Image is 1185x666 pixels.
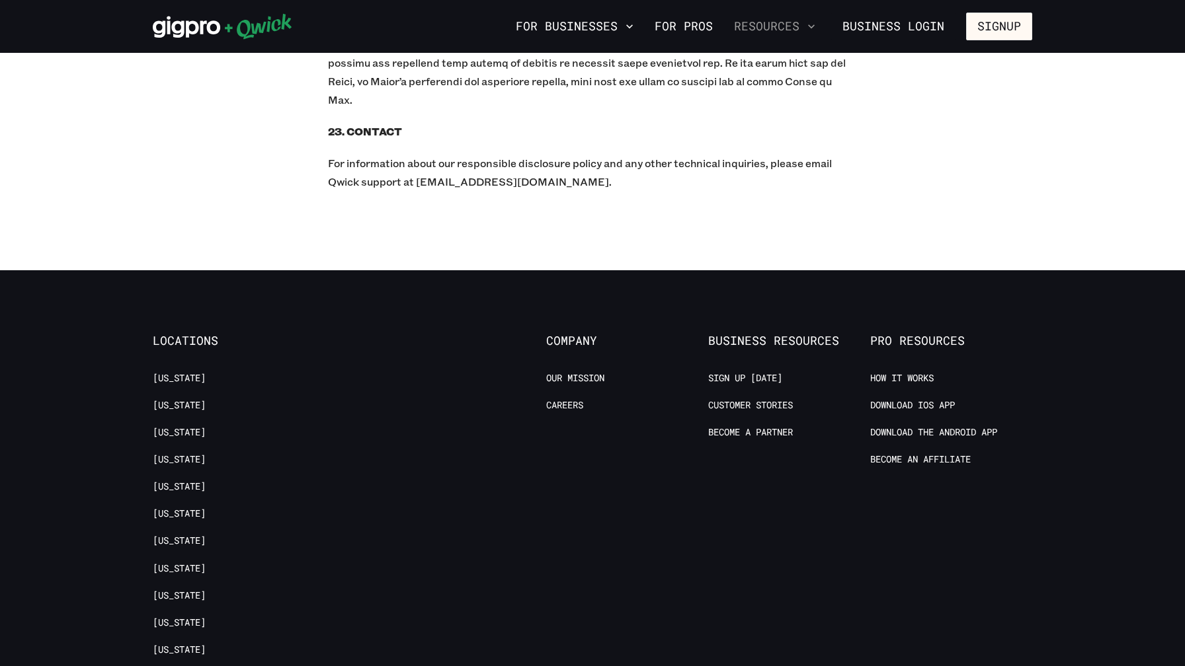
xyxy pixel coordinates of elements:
[153,372,206,385] a: [US_STATE]
[546,399,583,412] a: Careers
[153,453,206,466] a: [US_STATE]
[328,154,857,191] p: For information about our responsible disclosure policy and any other technical inquiries, please...
[153,399,206,412] a: [US_STATE]
[870,426,997,439] a: Download the Android App
[153,507,206,520] a: [US_STATE]
[729,15,821,38] button: Resources
[870,399,955,412] a: Download IOS App
[153,562,206,575] a: [US_STATE]
[153,334,315,348] span: Locations
[831,13,956,40] a: Business Login
[708,426,793,439] a: Become a Partner
[708,399,793,412] a: Customer stories
[649,15,718,38] a: For Pros
[153,426,206,439] a: [US_STATE]
[153,644,206,656] a: [US_STATE]
[546,372,604,385] a: Our Mission
[870,372,934,385] a: How it Works
[153,589,206,602] a: [US_STATE]
[966,13,1032,40] button: Signup
[153,616,206,629] a: [US_STATE]
[153,480,206,493] a: [US_STATE]
[708,334,870,348] span: Business Resources
[153,535,206,547] a: [US_STATE]
[511,15,639,38] button: For Businesses
[870,334,1032,348] span: Pro Resources
[708,372,782,385] a: Sign up [DATE]
[870,453,971,466] a: Become an Affiliate
[328,124,402,138] b: 23. CONTACT
[546,334,708,348] span: Company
